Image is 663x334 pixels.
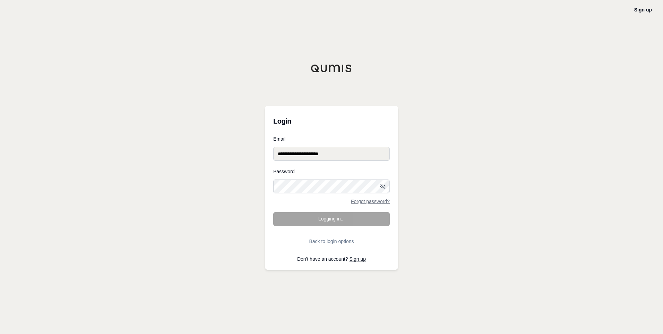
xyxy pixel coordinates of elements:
[351,199,390,204] a: Forgot password?
[273,114,390,128] h3: Login
[350,256,366,262] a: Sign up
[273,136,390,141] label: Email
[273,257,390,261] p: Don't have an account?
[634,7,652,12] a: Sign up
[273,234,390,248] button: Back to login options
[273,169,390,174] label: Password
[311,64,352,73] img: Qumis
